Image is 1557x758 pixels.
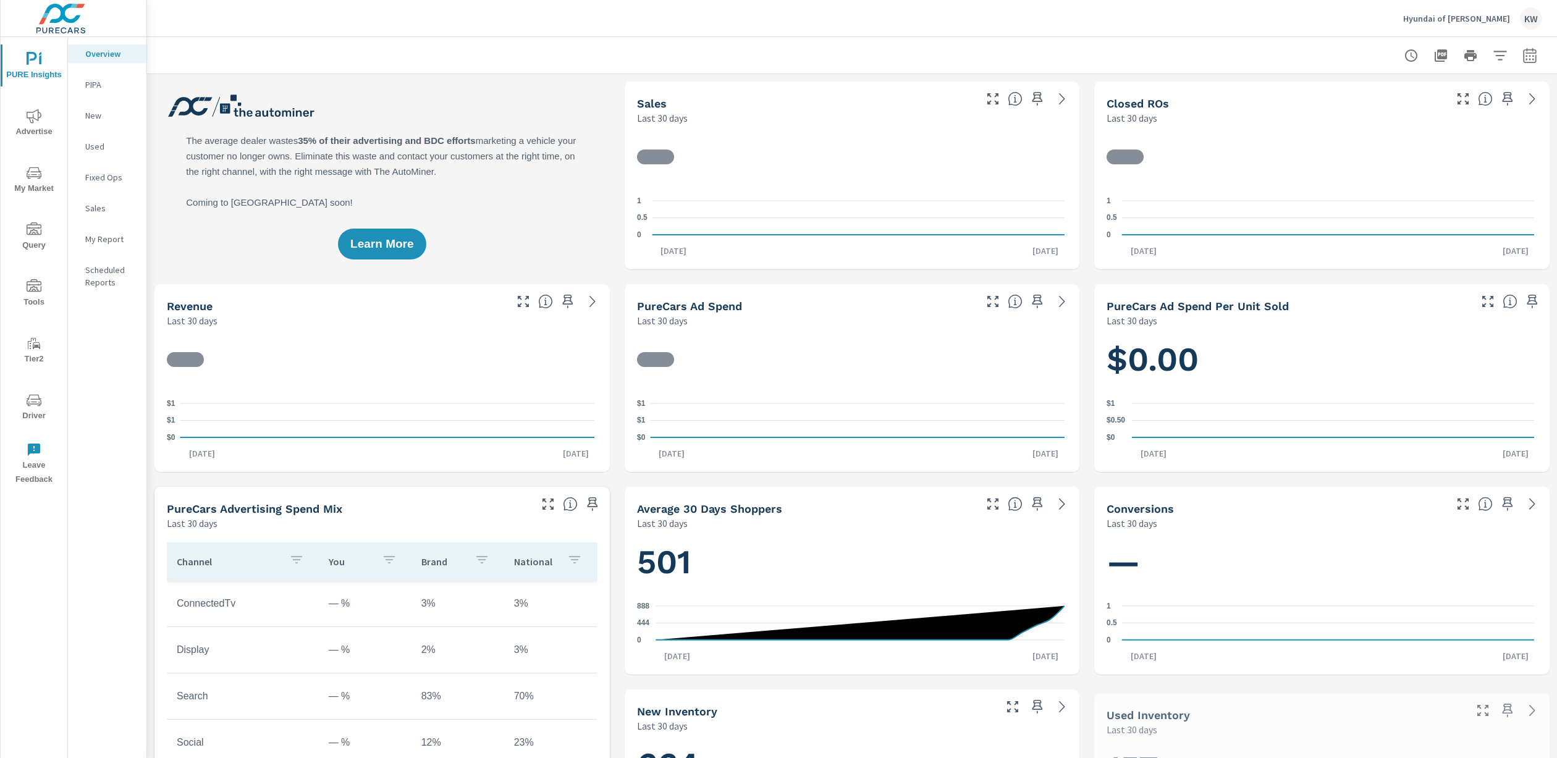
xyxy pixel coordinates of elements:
text: $0 [167,433,175,442]
div: Fixed Ops [68,168,146,187]
a: See more details in report [583,292,602,311]
a: See more details in report [1522,494,1542,514]
span: Number of vehicles sold by the dealership over the selected date range. [Source: This data is sou... [1008,91,1023,106]
div: KW [1520,7,1542,30]
h5: Conversions [1107,502,1174,515]
p: Last 30 days [637,313,688,328]
td: Social [167,727,319,758]
td: 3% [411,588,504,619]
text: 0.5 [1107,618,1117,627]
button: Make Fullscreen [983,89,1003,109]
p: [DATE] [1494,447,1537,460]
div: nav menu [1,37,67,492]
text: $0 [1107,433,1115,442]
span: Learn More [350,238,413,250]
text: 0.5 [637,214,648,222]
a: See more details in report [1052,494,1072,514]
p: New [85,109,137,122]
text: $1 [637,399,646,408]
a: See more details in report [1522,89,1542,109]
h5: New Inventory [637,705,717,718]
span: Total sales revenue over the selected date range. [Source: This data is sourced from the dealer’s... [538,294,553,309]
h5: PureCars Ad Spend [637,300,742,313]
td: 12% [411,727,504,758]
span: Save this to your personalized report [1027,494,1047,514]
text: $0.50 [1107,416,1125,425]
span: Query [4,222,64,253]
span: Leave Feedback [4,442,64,487]
td: ConnectedTv [167,588,319,619]
div: PIPA [68,75,146,94]
button: Make Fullscreen [1478,292,1498,311]
button: Select Date Range [1517,43,1542,68]
button: "Export Report to PDF" [1428,43,1453,68]
span: PURE Insights [4,52,64,82]
div: New [68,106,146,125]
h5: Revenue [167,300,213,313]
text: 1 [637,196,641,205]
h5: PureCars Advertising Spend Mix [167,502,342,515]
span: A rolling 30 day total of daily Shoppers on the dealership website, averaged over the selected da... [1008,497,1023,512]
text: 1 [1107,602,1111,610]
p: Last 30 days [1107,722,1157,737]
span: Advertise [4,109,64,139]
text: $0 [637,433,646,442]
p: Last 30 days [167,516,217,531]
button: Make Fullscreen [1453,494,1473,514]
span: Save this to your personalized report [1498,89,1517,109]
p: Brand [421,555,465,568]
p: National [514,555,557,568]
a: See more details in report [1052,697,1072,717]
p: Last 30 days [1107,516,1157,531]
p: [DATE] [656,650,699,662]
text: $1 [167,399,175,408]
button: Learn More [338,229,426,259]
h5: Closed ROs [1107,97,1169,110]
p: [DATE] [1494,245,1537,257]
p: Hyundai of [PERSON_NAME] [1403,13,1510,24]
a: See more details in report [1052,292,1072,311]
span: Average cost of advertising per each vehicle sold at the dealer over the selected date range. The... [1503,294,1517,309]
button: Apply Filters [1488,43,1513,68]
td: 23% [504,727,597,758]
p: [DATE] [650,447,693,460]
span: Driver [4,393,64,423]
td: — % [319,634,411,665]
button: Print Report [1458,43,1483,68]
span: Save this to your personalized report [1027,292,1047,311]
p: [DATE] [1024,650,1067,662]
span: Save this to your personalized report [1522,292,1542,311]
p: [DATE] [1122,650,1165,662]
h1: — [1107,541,1537,583]
text: 444 [637,618,649,627]
div: My Report [68,230,146,248]
button: Make Fullscreen [983,494,1003,514]
text: 1 [1107,196,1111,205]
p: [DATE] [1494,650,1537,662]
p: Last 30 days [1107,111,1157,125]
p: [DATE] [180,447,224,460]
a: See more details in report [1522,701,1542,720]
span: Save this to your personalized report [1498,701,1517,720]
text: 0 [1107,636,1111,644]
p: [DATE] [1024,447,1067,460]
h5: Sales [637,97,667,110]
button: Make Fullscreen [1473,701,1493,720]
text: $1 [167,416,175,425]
div: Sales [68,199,146,217]
td: 70% [504,681,597,712]
text: $1 [1107,399,1115,408]
span: Tools [4,279,64,310]
td: Display [167,634,319,665]
p: Last 30 days [637,111,688,125]
p: Last 30 days [637,516,688,531]
td: 3% [504,588,597,619]
p: Last 30 days [167,313,217,328]
text: 0.5 [1107,214,1117,222]
text: 888 [637,602,649,610]
p: PIPA [85,78,137,91]
p: Scheduled Reports [85,264,137,288]
span: The number of dealer-specified goals completed by a visitor. [Source: This data is provided by th... [1478,497,1493,512]
button: Make Fullscreen [513,292,533,311]
p: [DATE] [652,245,695,257]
